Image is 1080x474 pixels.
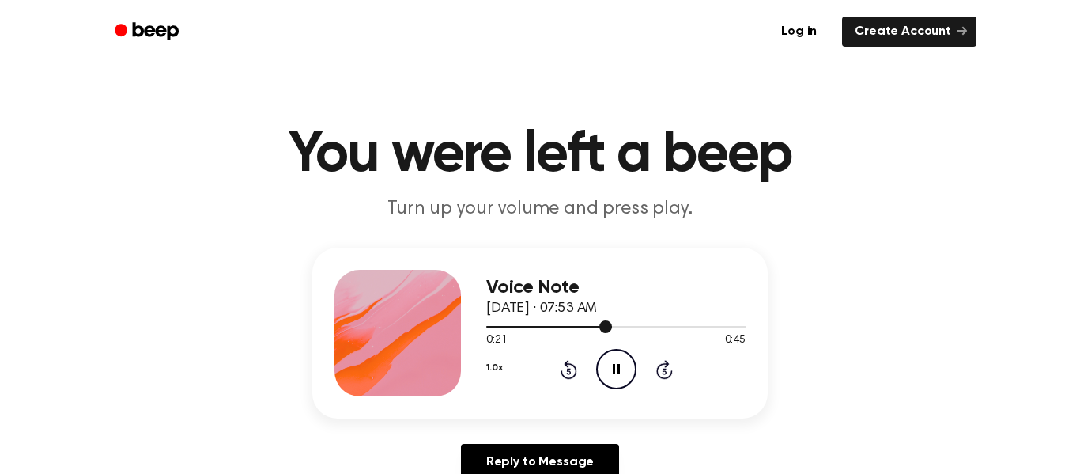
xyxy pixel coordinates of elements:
h3: Voice Note [486,277,746,298]
span: [DATE] · 07:53 AM [486,301,597,316]
a: Create Account [842,17,976,47]
span: 0:21 [486,332,507,349]
a: Beep [104,17,193,47]
a: Log in [765,13,833,50]
button: 1.0x [486,355,502,381]
h1: You were left a beep [135,127,945,184]
span: 0:45 [725,332,746,349]
p: Turn up your volume and press play. [236,196,844,222]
